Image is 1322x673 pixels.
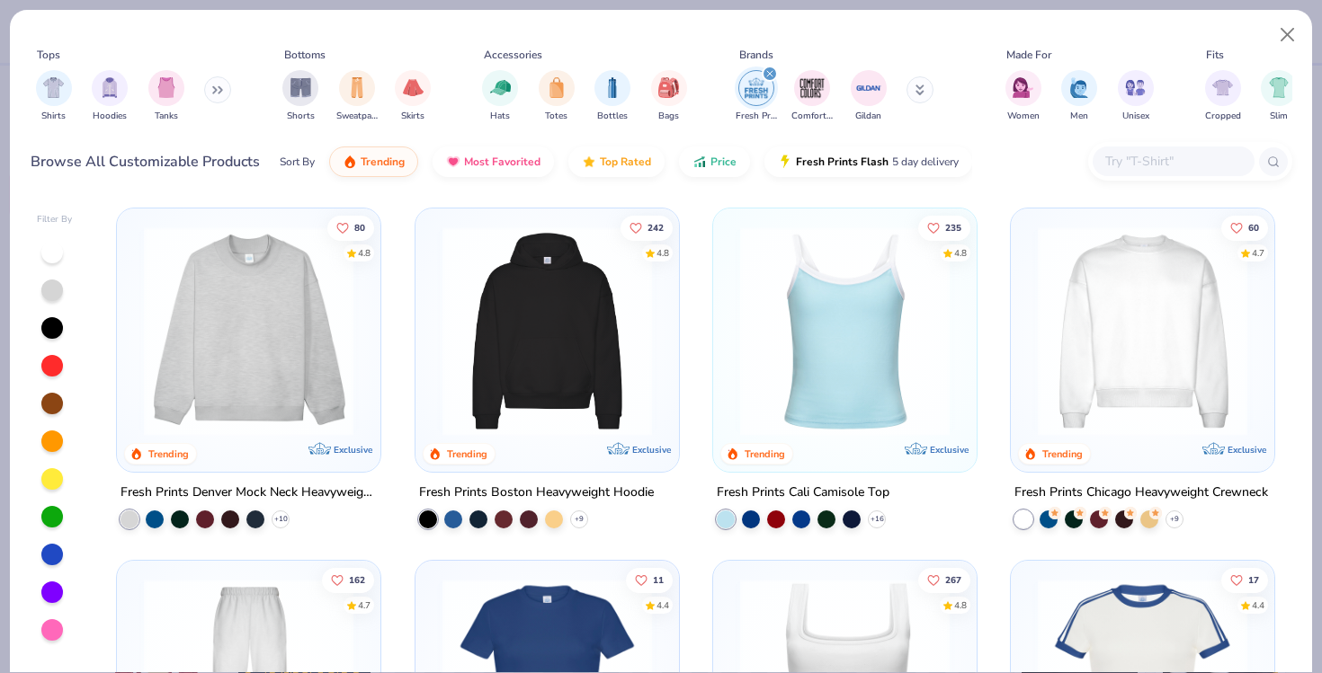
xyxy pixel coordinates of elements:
[736,70,777,123] div: filter for Fresh Prints
[1007,110,1040,123] span: Women
[156,77,176,98] img: Tanks Image
[1013,77,1033,98] img: Women Image
[403,77,424,98] img: Skirts Image
[433,146,554,177] button: Most Favorited
[121,482,377,504] div: Fresh Prints Denver Mock Neck Heavyweight Sweatshirt
[736,70,777,123] button: filter button
[651,70,687,123] div: filter for Bags
[594,70,630,123] div: filter for Bottles
[796,155,889,169] span: Fresh Prints Flash
[1252,246,1264,260] div: 4.7
[661,226,889,436] img: d4a37e75-5f2b-4aef-9a6e-23330c63bbc0
[1103,151,1242,172] input: Try "T-Shirt"
[870,514,883,525] span: + 16
[419,482,654,504] div: Fresh Prints Boston Heavyweight Hoodie
[336,70,378,123] button: filter button
[148,70,184,123] div: filter for Tanks
[1205,70,1241,123] div: filter for Cropped
[1061,70,1097,123] button: filter button
[395,70,431,123] div: filter for Skirts
[575,514,584,525] span: + 9
[43,77,64,98] img: Shirts Image
[918,568,970,593] button: Like
[1221,215,1268,240] button: Like
[347,77,367,98] img: Sweatpants Image
[1228,444,1266,456] span: Exclusive
[791,70,833,123] button: filter button
[343,155,357,169] img: trending.gif
[731,226,959,436] img: a25d9891-da96-49f3-a35e-76288174bf3a
[1006,47,1051,63] div: Made For
[625,568,672,593] button: Like
[658,77,678,98] img: Bags Image
[632,444,671,456] span: Exclusive
[290,77,311,98] img: Shorts Image
[358,599,371,613] div: 4.7
[36,70,72,123] button: filter button
[1212,77,1233,98] img: Cropped Image
[1005,70,1041,123] div: filter for Women
[851,70,887,123] div: filter for Gildan
[1261,70,1297,123] button: filter button
[327,215,374,240] button: Like
[764,146,972,177] button: Fresh Prints Flash5 day delivery
[582,155,596,169] img: TopRated.gif
[37,213,73,226] div: Filter By
[36,70,72,123] div: filter for Shirts
[679,146,750,177] button: Price
[1271,18,1305,52] button: Close
[855,110,881,123] span: Gildan
[1261,70,1297,123] div: filter for Slim
[358,246,371,260] div: 4.8
[354,223,365,232] span: 80
[656,599,668,613] div: 4.4
[1270,110,1288,123] span: Slim
[1221,568,1268,593] button: Like
[539,70,575,123] div: filter for Totes
[717,482,889,504] div: Fresh Prints Cali Camisole Top
[336,110,378,123] span: Sweatpants
[918,215,970,240] button: Like
[1252,599,1264,613] div: 4.4
[651,70,687,123] button: filter button
[1170,514,1179,525] span: + 9
[336,70,378,123] div: filter for Sweatpants
[778,155,792,169] img: flash.gif
[954,599,967,613] div: 4.8
[658,110,679,123] span: Bags
[547,77,567,98] img: Totes Image
[1205,70,1241,123] button: filter button
[135,226,362,436] img: f5d85501-0dbb-4ee4-b115-c08fa3845d83
[92,70,128,123] button: filter button
[361,155,405,169] span: Trending
[594,70,630,123] button: filter button
[92,70,128,123] div: filter for Hoodies
[791,70,833,123] div: filter for Comfort Colors
[322,568,374,593] button: Like
[282,70,318,123] div: filter for Shorts
[482,70,518,123] button: filter button
[652,576,663,585] span: 11
[1206,47,1224,63] div: Fits
[1061,70,1097,123] div: filter for Men
[287,110,315,123] span: Shorts
[959,226,1186,436] img: 61d0f7fa-d448-414b-acbf-5d07f88334cb
[1248,576,1259,585] span: 17
[284,47,326,63] div: Bottoms
[603,77,622,98] img: Bottles Image
[1118,70,1154,123] div: filter for Unisex
[647,223,663,232] span: 242
[31,151,260,173] div: Browse All Customizable Products
[799,75,826,102] img: Comfort Colors Image
[100,77,120,98] img: Hoodies Image
[1069,77,1089,98] img: Men Image
[739,47,773,63] div: Brands
[148,70,184,123] button: filter button
[1005,70,1041,123] button: filter button
[954,246,967,260] div: 4.8
[600,155,651,169] span: Top Rated
[743,75,770,102] img: Fresh Prints Image
[597,110,628,123] span: Bottles
[851,70,887,123] button: filter button
[484,47,542,63] div: Accessories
